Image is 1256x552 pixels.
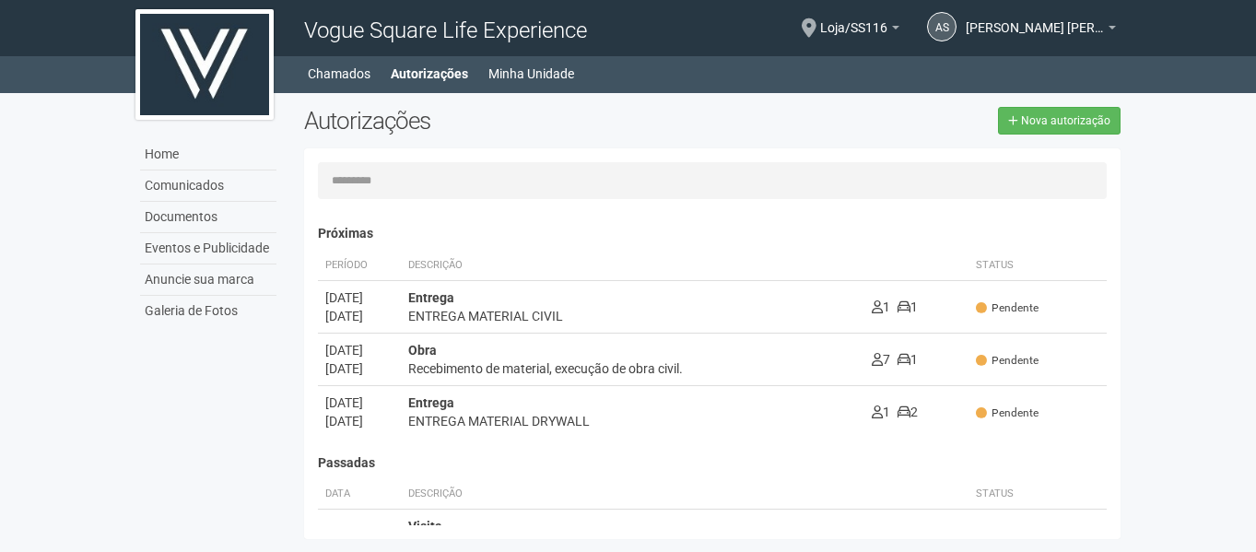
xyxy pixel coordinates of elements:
[820,23,899,38] a: Loja/SS116
[408,307,857,325] div: ENTREGA MATERIAL CIVIL
[408,395,454,410] strong: Entrega
[966,23,1116,38] a: [PERSON_NAME] [PERSON_NAME]
[325,288,393,307] div: [DATE]
[488,61,574,87] a: Minha Unidade
[998,107,1121,135] a: Nova autorização
[140,296,276,326] a: Galeria de Fotos
[325,307,393,325] div: [DATE]
[140,264,276,296] a: Anuncie sua marca
[966,3,1104,35] span: andre silva de castro
[135,9,274,120] img: logo.jpg
[401,479,969,510] th: Descrição
[401,251,864,281] th: Descrição
[325,341,393,359] div: [DATE]
[872,405,890,419] span: 1
[140,170,276,202] a: Comunicados
[927,12,957,41] a: as
[408,343,437,358] strong: Obra
[318,479,401,510] th: Data
[968,479,1107,510] th: Status
[408,359,857,378] div: Recebimento de material, execução de obra civil.
[872,352,890,367] span: 7
[325,359,393,378] div: [DATE]
[408,519,442,534] strong: Visita
[140,202,276,233] a: Documentos
[872,299,890,314] span: 1
[304,107,698,135] h2: Autorizações
[976,300,1039,316] span: Pendente
[140,139,276,170] a: Home
[140,233,276,264] a: Eventos e Publicidade
[325,412,393,430] div: [DATE]
[898,352,918,367] span: 1
[968,251,1107,281] th: Status
[408,412,857,430] div: ENTREGA MATERIAL DRYWALL
[325,393,393,412] div: [DATE]
[408,290,454,305] strong: Entrega
[308,61,370,87] a: Chamados
[391,61,468,87] a: Autorizações
[318,456,1108,470] h4: Passadas
[898,299,918,314] span: 1
[976,405,1039,421] span: Pendente
[304,18,587,43] span: Vogue Square Life Experience
[898,405,918,419] span: 2
[976,353,1039,369] span: Pendente
[318,251,401,281] th: Período
[318,227,1108,241] h4: Próximas
[820,3,887,35] span: Loja/SS116
[1021,114,1110,127] span: Nova autorização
